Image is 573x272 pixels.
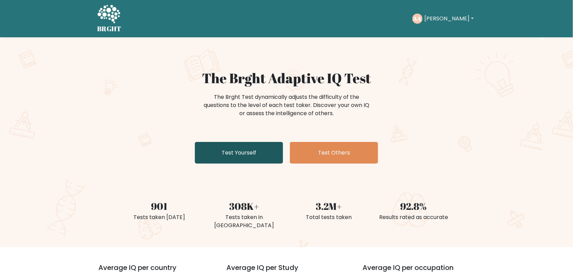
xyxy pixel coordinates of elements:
[375,199,452,213] div: 92.8%
[202,93,371,117] div: The Brght Test dynamically adjusts the difficulty of the questions to the level of each test take...
[206,199,282,213] div: 308K+
[291,213,367,221] div: Total tests taken
[290,142,378,164] a: Test Others
[413,15,422,22] text: AA
[375,213,452,221] div: Results rated as accurate
[121,213,198,221] div: Tests taken [DATE]
[206,213,282,230] div: Tests taken in [GEOGRAPHIC_DATA]
[423,14,476,23] button: [PERSON_NAME]
[121,199,198,213] div: 901
[291,199,367,213] div: 3.2M+
[121,70,452,86] h1: The Brght Adaptive IQ Test
[97,25,122,33] h5: BRGHT
[97,3,122,35] a: BRGHT
[195,142,283,164] a: Test Yourself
